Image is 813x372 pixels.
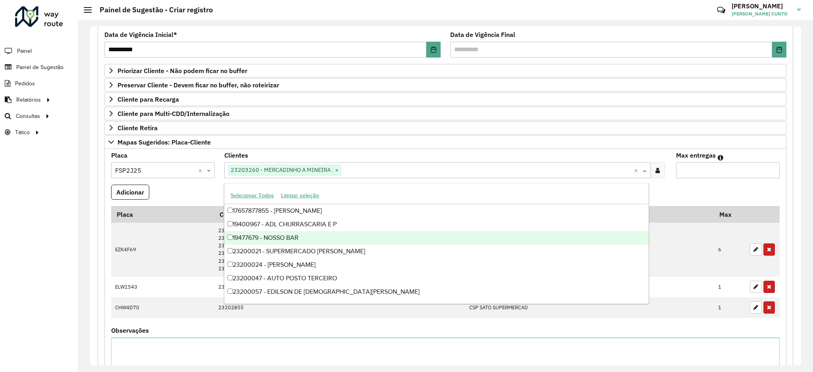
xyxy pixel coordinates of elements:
span: × [333,166,341,175]
span: Tático [15,128,30,137]
span: Relatórios [16,96,41,104]
span: Consultas [16,112,40,120]
span: Mapas Sugeridos: Placa-Cliente [118,139,211,145]
span: Pedidos [15,79,35,88]
label: Data de Vigência Final [450,30,515,39]
em: Máximo de clientes que serão colocados na mesma rota com os clientes informados [718,154,723,161]
button: Choose Date [772,42,786,58]
th: Max [714,206,746,223]
button: Adicionar [111,185,149,200]
span: Painel de Sugestão [16,63,64,71]
label: Clientes [224,150,248,160]
div: 23200021 - SUPERMERCADO [PERSON_NAME] [224,245,649,258]
a: Cliente para Recarga [104,93,786,106]
div: 19477679 - NOSSO BAR [224,231,649,245]
td: CHW4D70 [111,297,214,318]
span: Cliente para Recarga [118,96,179,102]
span: Priorizar Cliente - Não podem ficar no buffer [118,67,247,74]
th: Código Cliente [214,206,465,223]
ng-dropdown-panel: Options list [224,183,649,304]
td: 23202855 [214,297,465,318]
span: Painel [17,47,32,55]
a: Mapas Sugeridos: Placa-Cliente [104,135,786,149]
span: Cliente Retira [118,125,158,131]
span: Clear all [634,166,641,175]
a: Preservar Cliente - Devem ficar no buffer, não roteirizar [104,78,786,92]
div: 23200057 - EDILSON DE [DEMOGRAPHIC_DATA][PERSON_NAME] [224,285,649,299]
h2: Painel de Sugestão - Criar registro [92,6,213,14]
a: Cliente para Multi-CDD/Internalização [104,107,786,120]
div: 19400967 - ADL CHURRASCARIA E P [224,218,649,231]
span: 23203260 - MERCADINHO A MINEIRA [229,165,333,175]
td: 23214651 [214,277,465,297]
div: 23200047 - AUTO POSTO TERCEIRO [224,272,649,285]
span: Cliente para Multi-CDD/Internalização [118,110,229,117]
td: EZK4F69 [111,223,214,277]
label: Max entregas [676,150,716,160]
button: Choose Date [426,42,441,58]
a: Contato Rápido [713,2,730,19]
div: 23200024 - [PERSON_NAME] [224,258,649,272]
button: Selecionar Todos [227,189,277,202]
td: 1 [714,277,746,297]
span: [PERSON_NAME] CUNTO [732,10,791,17]
h3: [PERSON_NAME] [732,2,791,10]
label: Placa [111,150,127,160]
td: 6 [714,223,746,277]
td: CSP SATO SUPERMERCAD [465,297,714,318]
button: Limpar seleção [277,189,323,202]
label: Observações [111,326,149,335]
a: Priorizar Cliente - Não podem ficar no buffer [104,64,786,77]
label: Data de Vigência Inicial [104,30,177,39]
th: Placa [111,206,214,223]
td: 1 [714,297,746,318]
a: Cliente Retira [104,121,786,135]
div: 23200061 - KAFASA RESTAURANTE E [224,299,649,312]
td: 23202857 23203233 23208751 23209797 23215235 23225783 [214,223,465,277]
div: 17657877855 - [PERSON_NAME] [224,204,649,218]
span: Preservar Cliente - Devem ficar no buffer, não roteirizar [118,82,279,88]
td: ELW1543 [111,277,214,297]
span: Clear all [198,166,205,175]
